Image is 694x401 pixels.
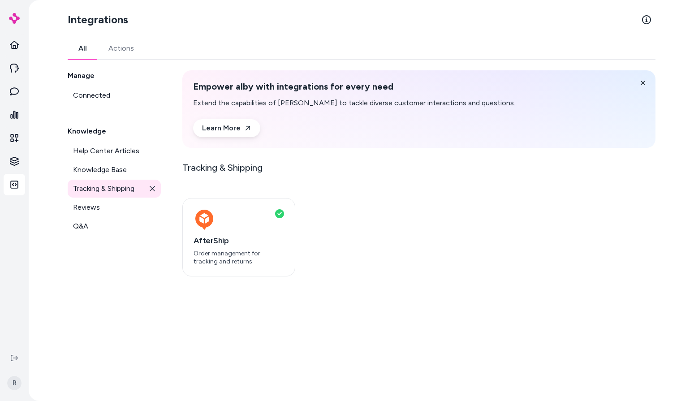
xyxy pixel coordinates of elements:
span: Q&A [73,221,88,232]
span: Tracking & Shipping [73,183,134,194]
p: Order management for tracking and returns [194,250,284,265]
img: alby Logo [9,13,20,24]
a: Learn More [193,119,260,137]
h2: Empower alby with integrations for every need [193,81,515,92]
p: Tracking & Shipping [182,161,263,174]
button: AfterShipOrder management for tracking and returns [182,198,295,276]
a: Actions [98,38,145,59]
a: Reviews [68,198,161,216]
span: R [7,376,22,390]
a: Connected [68,86,161,104]
h2: Manage [68,70,161,81]
h3: AfterShip [194,234,284,247]
h2: Integrations [68,13,128,27]
span: Reviews [73,202,100,213]
a: Q&A [68,217,161,235]
a: Knowledge Base [68,161,161,179]
a: All [68,38,98,59]
span: Knowledge Base [73,164,127,175]
span: Connected [73,90,110,101]
a: Tracking & Shipping [68,180,161,198]
button: R [5,369,23,397]
h2: Knowledge [68,126,161,137]
a: Help Center Articles [68,142,161,160]
p: Extend the capabilities of [PERSON_NAME] to tackle diverse customer interactions and questions. [193,98,515,108]
span: Help Center Articles [73,146,139,156]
